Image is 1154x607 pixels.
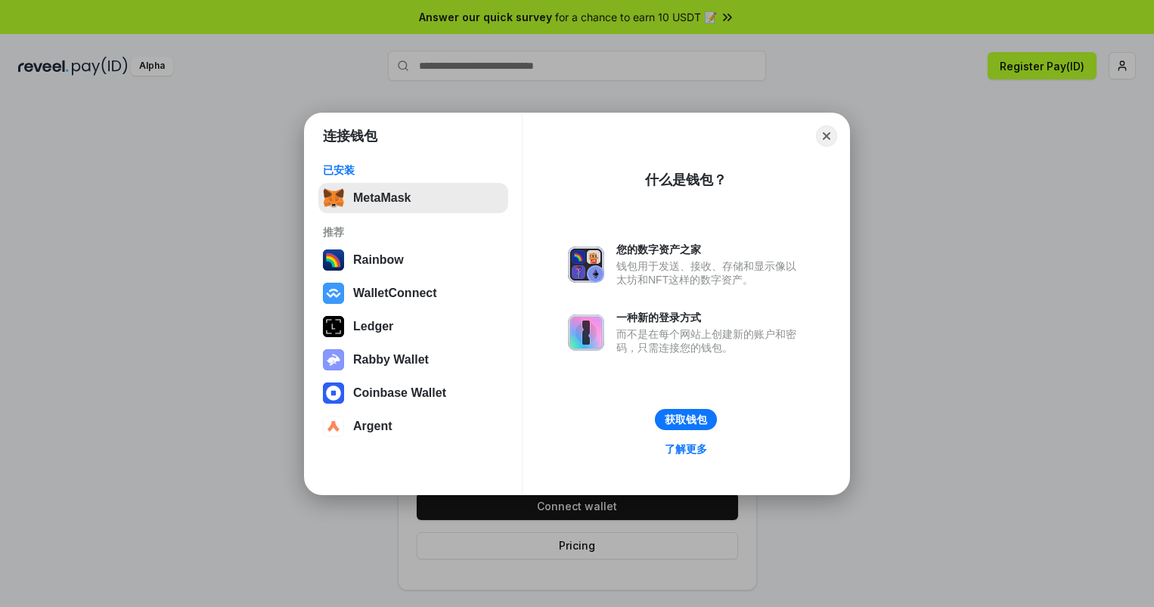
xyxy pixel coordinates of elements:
div: 了解更多 [665,442,707,456]
div: Rainbow [353,253,404,267]
a: 了解更多 [656,439,716,459]
div: 推荐 [323,225,504,239]
button: WalletConnect [318,278,508,308]
img: svg+xml,%3Csvg%20xmlns%3D%22http%3A%2F%2Fwww.w3.org%2F2000%2Fsvg%22%20fill%3D%22none%22%20viewBox... [323,349,344,370]
div: Rabby Wallet [353,353,429,367]
img: svg+xml,%3Csvg%20fill%3D%22none%22%20height%3D%2233%22%20viewBox%3D%220%200%2035%2033%22%20width%... [323,187,344,209]
button: Rabby Wallet [318,345,508,375]
div: 您的数字资产之家 [616,243,804,256]
img: svg+xml,%3Csvg%20width%3D%22120%22%20height%3D%22120%22%20viewBox%3D%220%200%20120%20120%22%20fil... [323,249,344,271]
button: 获取钱包 [655,409,717,430]
h1: 连接钱包 [323,127,377,145]
button: Ledger [318,311,508,342]
div: WalletConnect [353,286,437,300]
button: MetaMask [318,183,508,213]
img: svg+xml,%3Csvg%20xmlns%3D%22http%3A%2F%2Fwww.w3.org%2F2000%2Fsvg%22%20fill%3D%22none%22%20viewBox... [568,246,604,283]
img: svg+xml,%3Csvg%20xmlns%3D%22http%3A%2F%2Fwww.w3.org%2F2000%2Fsvg%22%20fill%3D%22none%22%20viewBox... [568,314,604,351]
div: Argent [353,420,392,433]
div: Ledger [353,320,393,333]
button: Close [816,125,837,147]
div: 什么是钱包？ [645,171,727,189]
button: Argent [318,411,508,441]
img: svg+xml,%3Csvg%20width%3D%2228%22%20height%3D%2228%22%20viewBox%3D%220%200%2028%2028%22%20fill%3D... [323,283,344,304]
img: svg+xml,%3Csvg%20width%3D%2228%22%20height%3D%2228%22%20viewBox%3D%220%200%2028%2028%22%20fill%3D... [323,416,344,437]
div: 而不是在每个网站上创建新的账户和密码，只需连接您的钱包。 [616,327,804,355]
button: Rainbow [318,245,508,275]
div: 获取钱包 [665,413,707,426]
img: svg+xml,%3Csvg%20xmlns%3D%22http%3A%2F%2Fwww.w3.org%2F2000%2Fsvg%22%20width%3D%2228%22%20height%3... [323,316,344,337]
button: Coinbase Wallet [318,378,508,408]
div: 已安装 [323,163,504,177]
div: Coinbase Wallet [353,386,446,400]
div: MetaMask [353,191,411,205]
div: 一种新的登录方式 [616,311,804,324]
div: 钱包用于发送、接收、存储和显示像以太坊和NFT这样的数字资产。 [616,259,804,286]
img: svg+xml,%3Csvg%20width%3D%2228%22%20height%3D%2228%22%20viewBox%3D%220%200%2028%2028%22%20fill%3D... [323,382,344,404]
